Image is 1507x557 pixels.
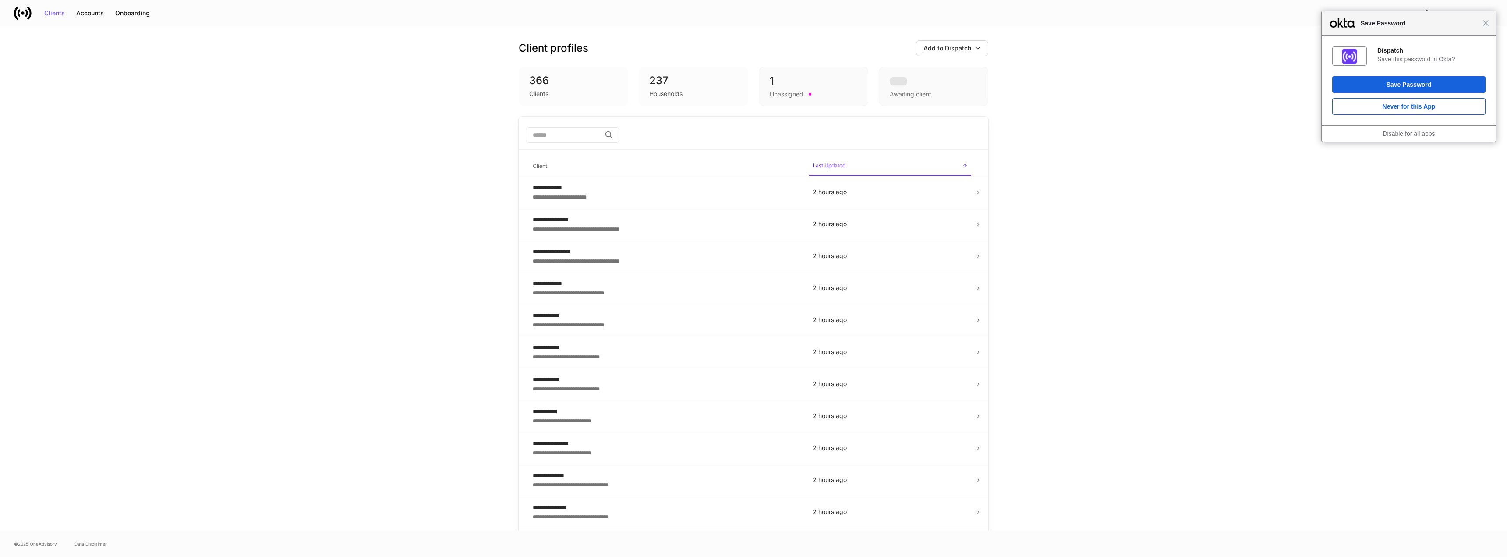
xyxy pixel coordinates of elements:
[529,89,548,98] div: Clients
[813,412,968,420] p: 2 hours ago
[1377,55,1486,63] div: Save this password in Okta?
[813,443,968,452] p: 2 hours ago
[14,540,57,547] span: © 2025 OneAdvisory
[813,348,968,356] p: 2 hours ago
[770,74,857,88] div: 1
[813,284,968,292] p: 2 hours ago
[649,89,683,98] div: Households
[76,10,104,16] div: Accounts
[813,188,968,196] p: 2 hours ago
[1482,20,1489,26] span: Close
[115,10,150,16] div: Onboarding
[529,157,802,175] span: Client
[519,41,588,55] h3: Client profiles
[1356,18,1482,28] span: Save Password
[879,67,988,106] div: Awaiting client
[813,380,968,388] p: 2 hours ago
[1332,76,1486,93] button: Save Password
[923,45,981,51] div: Add to Dispatch
[813,316,968,324] p: 2 hours ago
[813,161,845,170] h6: Last Updated
[1332,98,1486,115] button: Never for this App
[770,90,803,99] div: Unassigned
[759,67,868,106] div: 1Unassigned
[1342,49,1357,64] img: IoaI0QAAAAZJREFUAwDpn500DgGa8wAAAABJRU5ErkJggg==
[529,74,618,88] div: 366
[813,220,968,228] p: 2 hours ago
[74,540,107,547] a: Data Disclaimer
[71,6,110,20] button: Accounts
[533,162,547,170] h6: Client
[813,252,968,260] p: 2 hours ago
[110,6,156,20] button: Onboarding
[44,10,65,16] div: Clients
[916,40,988,56] button: Add to Dispatch
[1377,46,1486,54] div: Dispatch
[39,6,71,20] button: Clients
[649,74,738,88] div: 237
[813,507,968,516] p: 2 hours ago
[890,90,931,99] div: Awaiting client
[1383,130,1435,137] a: Disable for all apps
[809,157,971,176] span: Last Updated
[813,475,968,484] p: 2 hours ago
